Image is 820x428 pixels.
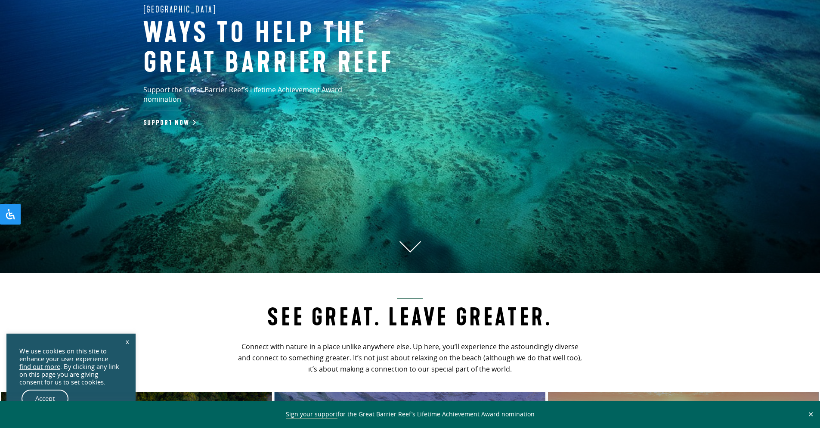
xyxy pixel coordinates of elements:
[235,298,585,332] h2: See Great. Leave Greater.
[286,410,535,419] span: for the Great Barrier Reef’s Lifetime Achievement Award nomination
[143,85,380,111] p: Support the Great Barrier Reef’s Lifetime Achievement Award nomination
[121,332,133,351] a: x
[19,363,60,371] a: find out more
[806,410,816,418] button: Close
[143,2,217,16] span: [GEOGRAPHIC_DATA]
[22,390,68,408] a: Accept
[5,209,15,219] svg: Open Accessibility Panel
[286,410,337,419] a: Sign your support
[143,19,427,78] h1: Ways to help the great barrier reef
[19,347,123,386] div: We use cookies on this site to enhance your user experience . By clicking any link on this page y...
[143,119,194,127] a: Support Now
[235,341,585,375] p: Connect with nature in a place unlike anywhere else. Up here, you’ll experience the astoundingly ...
